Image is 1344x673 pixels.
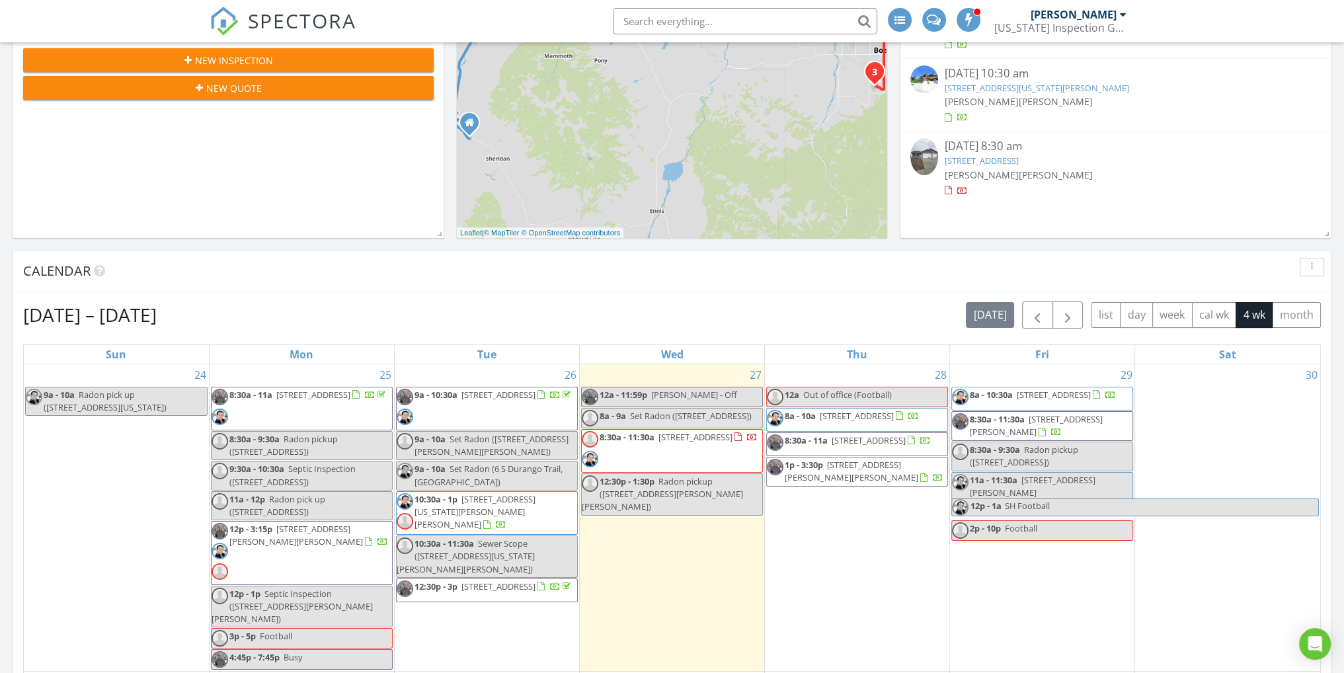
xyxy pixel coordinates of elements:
[1216,345,1239,364] a: Saturday
[396,578,578,602] a: 12:30p - 3p [STREET_ADDRESS]
[397,433,413,450] img: default-user-f0147aede5fd5fa78ca7ade42f37bd4542148d508eef1c3d3ea960f66861d68b.jpg
[600,389,647,401] span: 12a - 11:59p
[212,563,228,580] img: default-user-f0147aede5fd5fa78ca7ade42f37bd4542148d508eef1c3d3ea960f66861d68b.jpg
[415,537,474,549] span: 10:30a - 11:30a
[582,431,598,448] img: default-user-f0147aede5fd5fa78ca7ade42f37bd4542148d508eef1c3d3ea960f66861d68b.jpg
[952,389,968,405] img: dsc_5811_2.jpg
[970,413,1103,438] a: 8:30a - 11:30a [STREET_ADDRESS][PERSON_NAME]
[945,155,1019,167] a: [STREET_ADDRESS]
[945,82,1129,94] a: [STREET_ADDRESS][US_STATE][PERSON_NAME]
[1120,302,1153,328] button: day
[229,523,363,547] span: [STREET_ADDRESS][PERSON_NAME][PERSON_NAME]
[945,65,1287,82] div: [DATE] 10:30 am
[952,499,968,516] img: dsc_5811_2.jpg
[1272,302,1321,328] button: month
[23,262,91,280] span: Calendar
[397,389,413,405] img: img_1467.jpeg
[1299,628,1331,660] div: Open Intercom Messenger
[229,588,260,600] span: 12p - 1p
[970,499,1002,516] span: 12p - 1a
[1091,302,1121,328] button: list
[613,8,877,34] input: Search everything...
[212,630,228,647] img: default-user-f0147aede5fd5fa78ca7ade42f37bd4542148d508eef1c3d3ea960f66861d68b.jpg
[397,513,413,530] img: default-user-f0147aede5fd5fa78ca7ade42f37bd4542148d508eef1c3d3ea960f66861d68b.jpg
[206,81,262,95] span: New Quote
[212,588,373,625] span: Septic Inspection ([STREET_ADDRESS][PERSON_NAME][PERSON_NAME])
[970,413,1103,438] span: [STREET_ADDRESS][PERSON_NAME]
[803,389,892,401] span: Out of office (Football)
[229,493,325,518] span: Radon pick up ([STREET_ADDRESS])
[932,364,949,385] a: Go to August 28, 2025
[1017,389,1091,401] span: [STREET_ADDRESS]
[966,302,1014,328] button: [DATE]
[767,434,783,451] img: img_1467.jpeg
[469,122,477,130] div: 884 Middle Rd, Twin Bridges MT 59754
[767,410,783,426] img: dsc_5811_2.jpg
[970,522,1001,534] span: 2p - 10p
[397,409,413,425] img: dsc_5811_2.jpg
[209,364,394,672] td: Go to August 25, 2025
[970,474,1017,486] span: 11a - 11:30a
[766,457,948,487] a: 1p - 3:30p [STREET_ADDRESS][PERSON_NAME][PERSON_NAME]
[394,364,579,672] td: Go to August 26, 2025
[229,630,256,642] span: 3p - 5p
[1031,8,1117,21] div: [PERSON_NAME]
[415,433,446,445] span: 9a - 10a
[1117,364,1134,385] a: Go to August 29, 2025
[579,364,764,672] td: Go to August 27, 2025
[970,413,1025,425] span: 8:30a - 11:30a
[522,229,620,237] a: © OpenStreetMap contributors
[23,48,434,72] button: New Inspection
[785,389,799,401] span: 12a
[103,345,129,364] a: Sunday
[785,459,823,471] span: 1p - 3:30p
[210,7,239,36] img: The Best Home Inspection Software - Spectora
[970,389,1013,401] span: 8a - 10:30a
[484,229,520,237] a: © MapTiler
[229,389,388,401] a: 8:30a - 11a [STREET_ADDRESS]
[415,493,457,505] span: 10:30a - 1p
[415,493,535,530] span: [STREET_ADDRESS][US_STATE][PERSON_NAME][PERSON_NAME]
[211,521,393,585] a: 12p - 3:15p [STREET_ADDRESS][PERSON_NAME][PERSON_NAME]
[212,409,228,425] img: dsc_5811_2.jpg
[415,580,457,592] span: 12:30p - 3p
[651,389,737,401] span: [PERSON_NAME] - Off
[1135,364,1320,672] td: Go to August 30, 2025
[461,389,535,401] span: [STREET_ADDRESS]
[44,389,167,413] span: Radon pick up ([STREET_ADDRESS][US_STATE])
[212,389,228,405] img: img_1467.jpeg
[212,433,228,450] img: default-user-f0147aede5fd5fa78ca7ade42f37bd4542148d508eef1c3d3ea960f66861d68b.jpg
[970,474,1095,498] span: [STREET_ADDRESS][PERSON_NAME]
[195,54,273,67] span: New Inspection
[994,21,1127,34] div: Montana Inspection Group
[582,451,598,467] img: dsc_5811_2.jpg
[945,169,1019,181] span: [PERSON_NAME]
[952,444,968,460] img: default-user-f0147aede5fd5fa78ca7ade42f37bd4542148d508eef1c3d3ea960f66861d68b.jpg
[377,364,394,385] a: Go to August 25, 2025
[397,463,413,479] img: dsc_5811_2.jpg
[600,475,654,487] span: 12:30p - 1:30p
[229,389,272,401] span: 8:30a - 11a
[600,410,626,422] span: 8a - 9a
[970,444,1020,455] span: 8:30a - 9:30a
[1152,302,1193,328] button: week
[229,433,280,445] span: 8:30a - 9:30a
[875,71,883,79] div: 8265 Fowler Ln, Bozeman, MT 59718
[600,431,758,443] a: 8:30a - 11:30a [STREET_ADDRESS]
[562,364,579,385] a: Go to August 26, 2025
[952,522,968,539] img: default-user-f0147aede5fd5fa78ca7ade42f37bd4542148d508eef1c3d3ea960f66861d68b.jpg
[766,432,948,456] a: 8:30a - 11a [STREET_ADDRESS]
[212,588,228,604] img: default-user-f0147aede5fd5fa78ca7ade42f37bd4542148d508eef1c3d3ea960f66861d68b.jpg
[229,493,265,505] span: 11a - 12p
[276,389,350,401] span: [STREET_ADDRESS]
[785,434,931,446] a: 8:30a - 11a [STREET_ADDRESS]
[397,537,535,574] span: Sewer Scope ([STREET_ADDRESS][US_STATE][PERSON_NAME][PERSON_NAME])
[1033,345,1052,364] a: Friday
[945,138,1287,155] div: [DATE] 8:30 am
[951,387,1133,411] a: 8a - 10:30a [STREET_ADDRESS]
[475,345,499,364] a: Tuesday
[1005,522,1037,534] span: Football
[229,463,356,487] span: Septic Inspection ([STREET_ADDRESS])
[600,431,654,443] span: 8:30a - 11:30a
[910,65,1321,124] a: [DATE] 10:30 am [STREET_ADDRESS][US_STATE][PERSON_NAME] [PERSON_NAME][PERSON_NAME]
